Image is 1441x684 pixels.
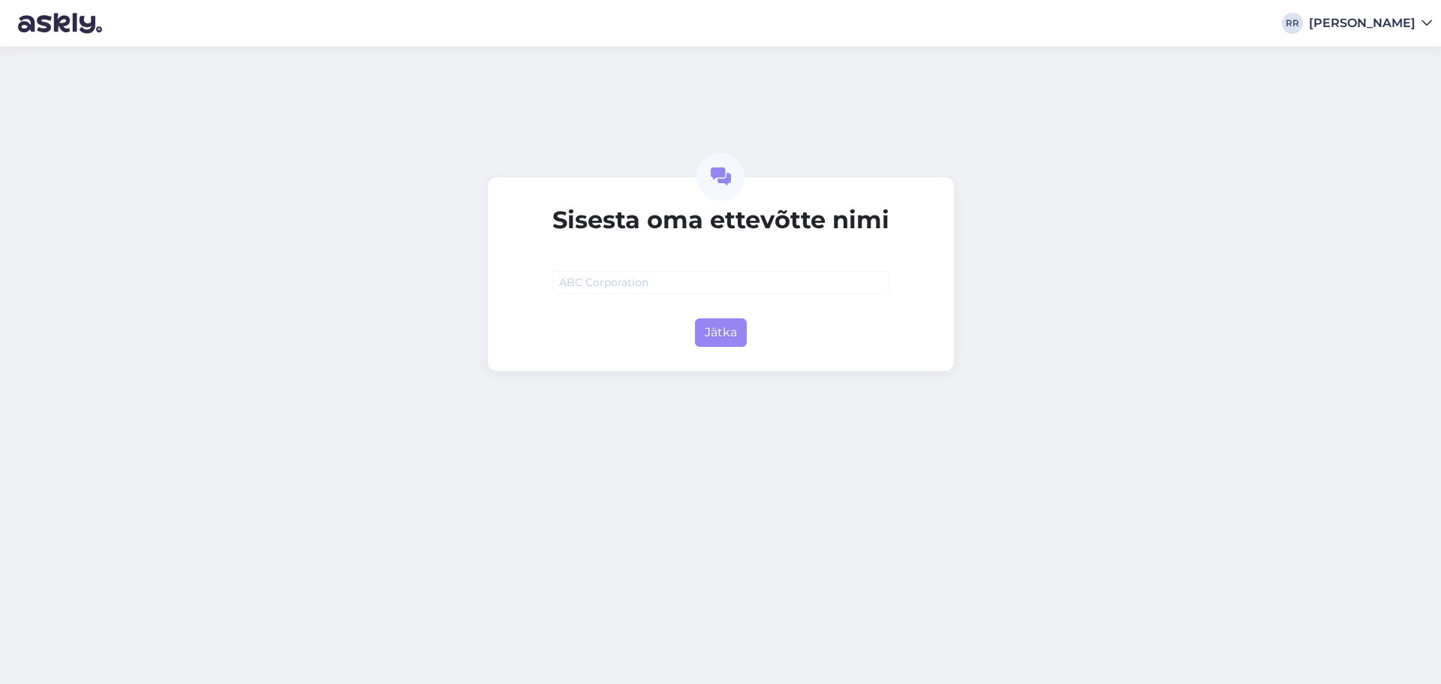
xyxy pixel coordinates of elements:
a: [PERSON_NAME] [1309,17,1432,29]
h2: Sisesta oma ettevõtte nimi [552,206,889,234]
div: [PERSON_NAME] [1309,17,1415,29]
div: RR [1282,13,1303,34]
button: Jätka [695,318,747,347]
input: ABC Corporation [552,271,889,294]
